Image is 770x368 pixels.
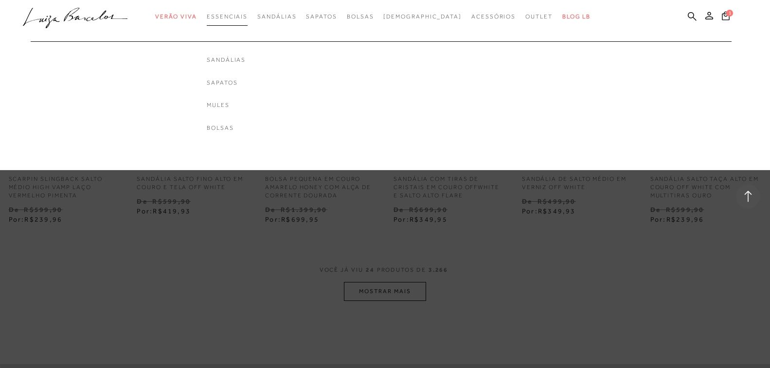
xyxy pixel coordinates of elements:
[306,13,337,20] span: Sapatos
[155,8,197,26] a: categoryNavScreenReaderText
[383,8,462,26] a: noSubCategoriesText
[207,56,246,64] a: noSubCategoriesText
[562,13,591,20] span: BLOG LB
[347,13,374,20] span: Bolsas
[257,8,296,26] a: categoryNavScreenReaderText
[155,13,197,20] span: Verão Viva
[347,8,374,26] a: categoryNavScreenReaderText
[525,13,553,20] span: Outlet
[719,11,733,24] button: 1
[207,79,246,87] a: noSubCategoriesText
[207,8,248,26] a: categoryNavScreenReaderText
[562,8,591,26] a: BLOG LB
[471,8,516,26] a: categoryNavScreenReaderText
[306,8,337,26] a: categoryNavScreenReaderText
[471,13,516,20] span: Acessórios
[207,101,246,109] a: noSubCategoriesText
[257,13,296,20] span: Sandálias
[207,124,246,132] a: noSubCategoriesText
[207,13,248,20] span: Essenciais
[726,10,733,17] span: 1
[525,8,553,26] a: categoryNavScreenReaderText
[383,13,462,20] span: [DEMOGRAPHIC_DATA]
